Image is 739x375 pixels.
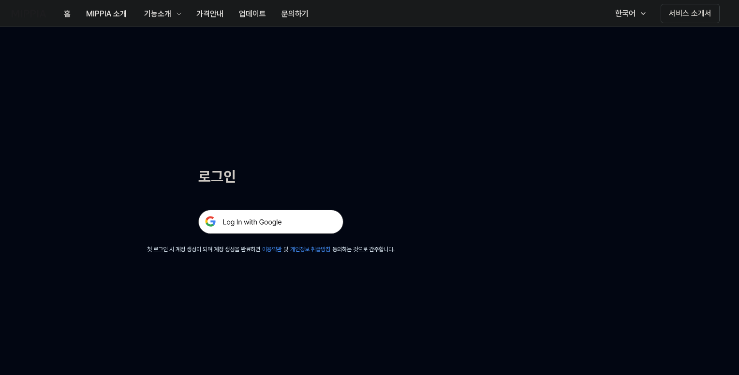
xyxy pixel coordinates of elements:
div: 첫 로그인 시 계정 생성이 되며 계정 생성을 완료하면 및 동의하는 것으로 간주합니다. [147,245,395,254]
img: logo [12,10,46,17]
button: 업데이트 [231,4,274,24]
h1: 로그인 [198,166,343,187]
a: 개인정보 취급방침 [290,246,330,253]
a: 업데이트 [231,0,274,27]
button: 가격안내 [189,4,231,24]
button: MIPPIA 소개 [78,4,134,24]
div: 기능소개 [142,8,173,20]
button: 문의하기 [274,4,316,24]
button: 홈 [56,4,78,24]
a: 이용약관 [262,246,281,253]
button: 한국어 [606,4,653,23]
div: 한국어 [613,8,637,19]
button: 기능소개 [134,4,189,24]
img: 구글 로그인 버튼 [198,210,343,234]
button: 서비스 소개서 [661,4,720,23]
